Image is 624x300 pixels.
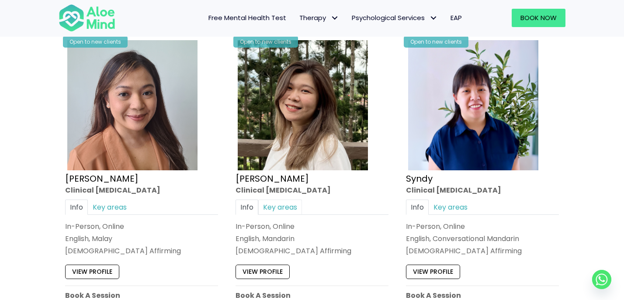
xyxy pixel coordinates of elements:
a: TherapyTherapy: submenu [293,9,345,27]
p: English, Conversational Mandarin [406,234,559,244]
a: View profile [65,265,119,279]
span: Free Mental Health Test [208,13,286,22]
span: Book Now [520,13,557,22]
div: In-Person, Online [65,221,218,231]
div: In-Person, Online [406,221,559,231]
div: Clinical [MEDICAL_DATA] [65,185,218,195]
div: [DEMOGRAPHIC_DATA] Affirming [236,246,388,256]
a: Book Now [512,9,565,27]
img: Kelly Clinical Psychologist [238,40,368,170]
div: Open to new clients [63,36,128,48]
span: Therapy [299,13,339,22]
div: In-Person, Online [236,221,388,231]
span: EAP [451,13,462,22]
div: Clinical [MEDICAL_DATA] [236,185,388,195]
a: Key areas [88,200,132,215]
a: [PERSON_NAME] [236,172,309,185]
div: Open to new clients [233,36,298,48]
span: Therapy: submenu [328,12,341,24]
a: Key areas [258,200,302,215]
img: Hanna Clinical Psychologist [67,40,198,170]
a: Info [406,200,429,215]
div: [DEMOGRAPHIC_DATA] Affirming [406,246,559,256]
img: Syndy [408,40,538,170]
p: English, Malay [65,234,218,244]
a: Whatsapp [592,270,611,289]
a: Psychological ServicesPsychological Services: submenu [345,9,444,27]
a: Free Mental Health Test [202,9,293,27]
div: [DEMOGRAPHIC_DATA] Affirming [65,246,218,256]
a: Syndy [406,172,433,185]
a: Info [65,200,88,215]
a: Key areas [429,200,472,215]
a: View profile [236,265,290,279]
span: Psychological Services: submenu [427,12,440,24]
span: Psychological Services [352,13,437,22]
a: View profile [406,265,460,279]
div: Clinical [MEDICAL_DATA] [406,185,559,195]
div: Open to new clients [404,36,468,48]
p: English, Mandarin [236,234,388,244]
a: [PERSON_NAME] [65,172,139,185]
img: Aloe mind Logo [59,3,115,32]
a: Info [236,200,258,215]
nav: Menu [127,9,468,27]
a: EAP [444,9,468,27]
